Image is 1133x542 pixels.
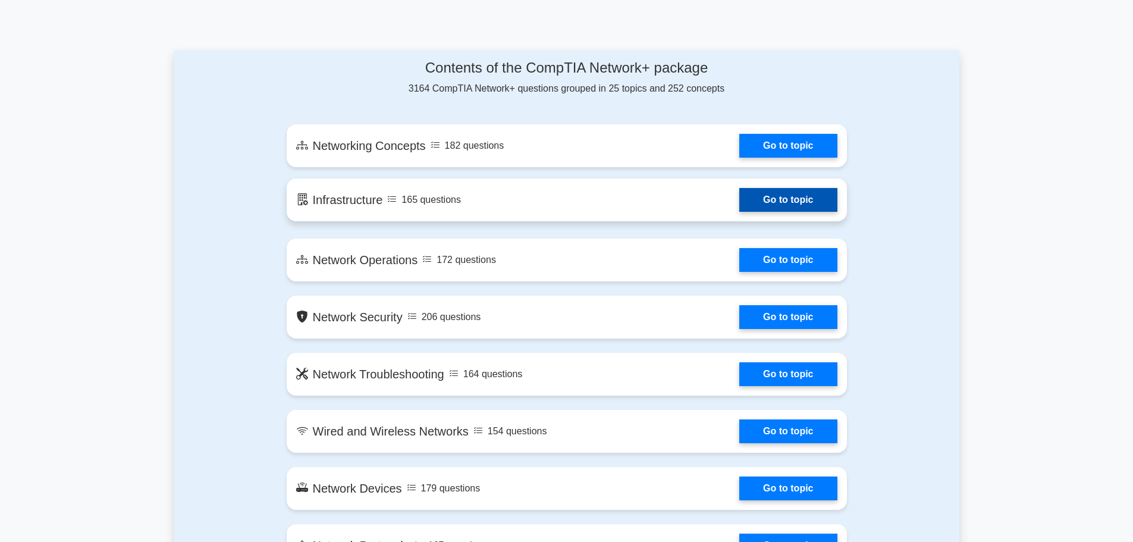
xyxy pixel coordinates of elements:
[739,248,837,272] a: Go to topic
[739,477,837,500] a: Go to topic
[287,59,847,77] h4: Contents of the CompTIA Network+ package
[739,188,837,212] a: Go to topic
[739,419,837,443] a: Go to topic
[739,305,837,329] a: Go to topic
[739,134,837,158] a: Go to topic
[739,362,837,386] a: Go to topic
[287,59,847,96] div: 3164 CompTIA Network+ questions grouped in 25 topics and 252 concepts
